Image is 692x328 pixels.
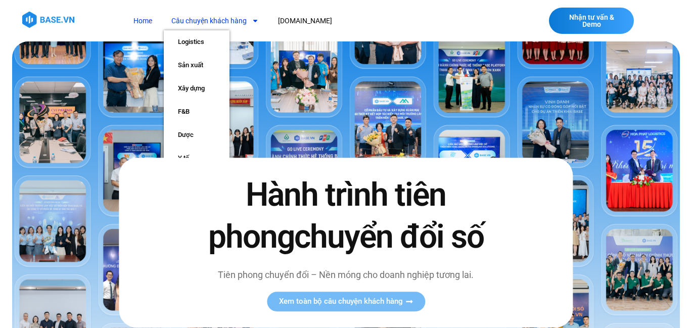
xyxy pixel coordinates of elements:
span: Xem toàn bộ câu chuyện khách hàng [279,298,403,306]
span: chuyển đổi số [294,218,484,256]
a: Dược [164,123,229,147]
a: Y tế [164,147,229,170]
nav: Menu [126,12,494,30]
a: Sản xuất [164,54,229,77]
h2: Hành trình tiên phong [197,174,495,258]
p: Tiên phong chuyển đổi – Nền móng cho doanh nghiệp tương lai. [197,268,495,282]
ul: Câu chuyện khách hàng [164,30,229,193]
a: [DOMAIN_NAME] [270,12,340,30]
a: Home [126,12,160,30]
a: Xem toàn bộ câu chuyện khách hàng [267,292,425,312]
a: Nhận tư vấn & Demo [549,8,634,34]
span: Nhận tư vấn & Demo [559,14,624,28]
a: Câu chuyện khách hàng [164,12,266,30]
a: F&B [164,100,229,123]
a: Logistics [164,30,229,54]
a: Xây dựng [164,77,229,100]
